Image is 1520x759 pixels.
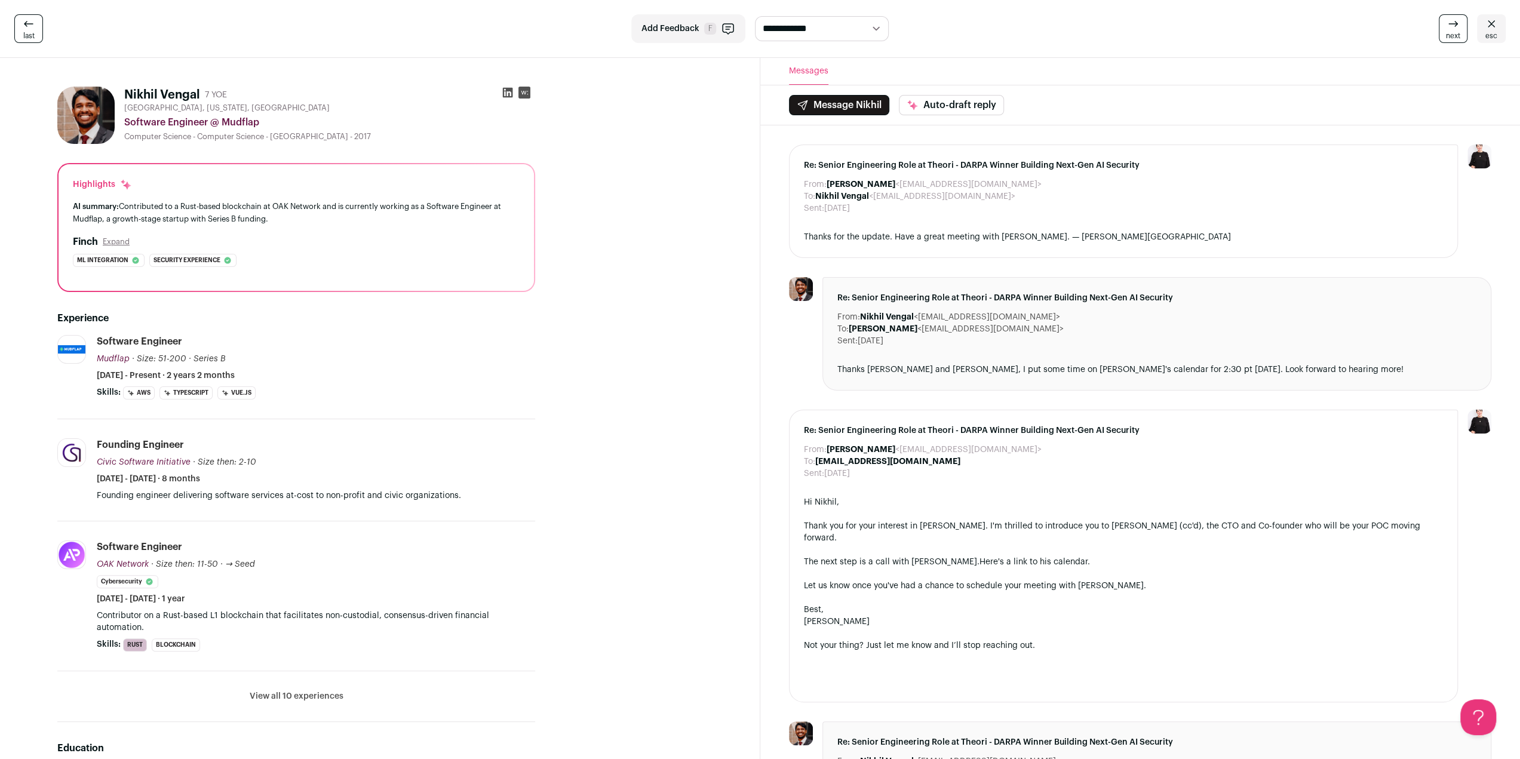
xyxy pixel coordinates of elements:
dt: Sent: [804,202,824,214]
span: → Seed [225,560,255,569]
button: Message Nikhil [789,95,889,115]
span: esc [1485,31,1497,41]
div: Hi Nikhil, [804,496,1444,508]
span: next [1446,31,1460,41]
li: Vue.js [217,386,256,400]
b: Nikhil Vengal [860,313,914,321]
span: Series B [194,355,226,363]
div: Computer Science - Computer Science - [GEOGRAPHIC_DATA] - 2017 [124,132,535,142]
b: [PERSON_NAME] [827,445,895,454]
span: · [189,353,191,365]
span: Civic Software Initiative [97,458,191,466]
div: Let us know once you've had a chance to schedule your meeting with [PERSON_NAME]. [804,580,1444,592]
span: · Size: 51-200 [132,355,186,363]
img: 11a4a2b83cbeb6a5cd4802bd8d6f0a77ec7ef4121dc5b7b13bb806977acee0eb.png [58,541,85,569]
dt: Sent: [804,468,824,480]
span: [DATE] - Present · 2 years 2 months [97,370,235,382]
dd: <[EMAIL_ADDRESS][DOMAIN_NAME]> [849,323,1064,335]
img: 3b4570001cf5f8636d10339494bd87725322e02c3ff76beb0ca194d602b274d0 [789,721,813,745]
p: Founding engineer delivering software services at-cost to non-profit and civic organizations. [97,490,535,502]
div: Thanks [PERSON_NAME] and [PERSON_NAME], I put some time on [PERSON_NAME]'s calendar for 2:30 pt [... [837,364,1477,376]
span: Re: Senior Engineering Role at Theori - DARPA Winner Building Next-Gen AI Security [804,425,1444,437]
span: last [23,31,35,41]
h2: Finch [73,235,98,249]
dt: To: [837,323,849,335]
button: View all 10 experiences [250,690,343,702]
dd: <[EMAIL_ADDRESS][DOMAIN_NAME]> [827,179,1042,190]
dt: From: [804,179,827,190]
span: Skills: [97,386,121,398]
span: [DATE] - [DATE] · 1 year [97,593,185,605]
p: Contributor on a Rust-based L1 blockchain that facilitates non-custodial, consensus-driven financ... [97,610,535,634]
dd: <[EMAIL_ADDRESS][DOMAIN_NAME]> [827,444,1042,456]
b: [PERSON_NAME] [827,180,895,189]
div: Not your thing? Just let me know and I’ll stop reaching out. [804,640,1444,652]
span: Re: Senior Engineering Role at Theori - DARPA Winner Building Next-Gen AI Security [837,292,1477,304]
span: Add Feedback [641,23,699,35]
iframe: Help Scout Beacon - Open [1460,699,1496,735]
li: Cybersecurity [97,575,158,588]
li: TypeScript [159,386,213,400]
dt: To: [804,456,815,468]
span: · [220,558,223,570]
div: Founding Engineer [97,438,184,451]
a: next [1439,14,1467,43]
dt: Sent: [837,335,858,347]
a: last [14,14,43,43]
img: 9240684-medium_jpg [1467,410,1491,434]
img: 210b3fc0ece1b704701eb7c35fcce20f644ae253c7ad5a1326b3ac94b5a802f7.jpg [58,345,85,354]
div: Software Engineer [97,335,182,348]
b: [PERSON_NAME] [849,325,917,333]
div: Software Engineer [97,540,182,554]
span: Mudflap [97,355,130,363]
img: 2bd9cbba901572ed72d7ab881fcf50aa7435b2b58ce0904625fb2c80ce15d22f.jpg [58,439,85,466]
div: Thanks for the update. Have a great meeting with [PERSON_NAME]. — [PERSON_NAME][GEOGRAPHIC_DATA] [804,231,1444,243]
img: 3b4570001cf5f8636d10339494bd87725322e02c3ff76beb0ca194d602b274d0 [57,87,115,144]
div: The next step is a call with [PERSON_NAME]. [804,556,1444,568]
div: Contributed to a Rust-based blockchain at OAK Network and is currently working as a Software Engi... [73,200,520,225]
li: AWS [123,386,155,400]
h2: Education [57,741,535,755]
span: Skills: [97,638,121,650]
div: 7 YOE [205,89,227,101]
dd: <[EMAIL_ADDRESS][DOMAIN_NAME]> [815,190,1015,202]
a: esc [1477,14,1506,43]
span: Ml integration [77,254,128,266]
span: [GEOGRAPHIC_DATA], [US_STATE], [GEOGRAPHIC_DATA] [124,103,330,113]
div: Thank you for your interest in [PERSON_NAME]. I'm thrilled to introduce you to [PERSON_NAME] (cc'... [804,520,1444,544]
b: [EMAIL_ADDRESS][DOMAIN_NAME] [815,457,960,466]
li: Blockchain [152,638,200,652]
button: Messages [789,58,828,85]
img: 9240684-medium_jpg [1467,145,1491,168]
dt: From: [837,311,860,323]
div: Highlights [73,179,132,190]
span: [DATE] - [DATE] · 8 months [97,473,200,485]
b: Nikhil Vengal [815,192,869,201]
span: Security experience [153,254,220,266]
h2: Experience [57,311,535,325]
span: OAK Network [97,560,149,569]
h1: Nikhil Vengal [124,87,200,103]
dd: [DATE] [858,335,883,347]
dd: [DATE] [824,202,850,214]
span: Re: Senior Engineering Role at Theori - DARPA Winner Building Next-Gen AI Security [804,159,1444,171]
div: Software Engineer @ Mudflap [124,115,535,130]
li: Rust [123,638,147,652]
dd: <[EMAIL_ADDRESS][DOMAIN_NAME]> [860,311,1060,323]
span: · Size then: 11-50 [151,560,218,569]
a: Here's a link to his calendar. [979,558,1090,566]
dt: From: [804,444,827,456]
div: [PERSON_NAME] [804,616,1444,628]
div: Best, [804,604,1444,616]
span: Re: Senior Engineering Role at Theori - DARPA Winner Building Next-Gen AI Security [837,736,1477,748]
dd: [DATE] [824,468,850,480]
button: Expand [103,237,130,247]
dt: To: [804,190,815,202]
span: · Size then: 2-10 [193,458,256,466]
img: 3b4570001cf5f8636d10339494bd87725322e02c3ff76beb0ca194d602b274d0 [789,277,813,301]
span: F [704,23,716,35]
span: AI summary: [73,202,119,210]
button: Add Feedback F [631,14,745,43]
button: Auto-draft reply [899,95,1004,115]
